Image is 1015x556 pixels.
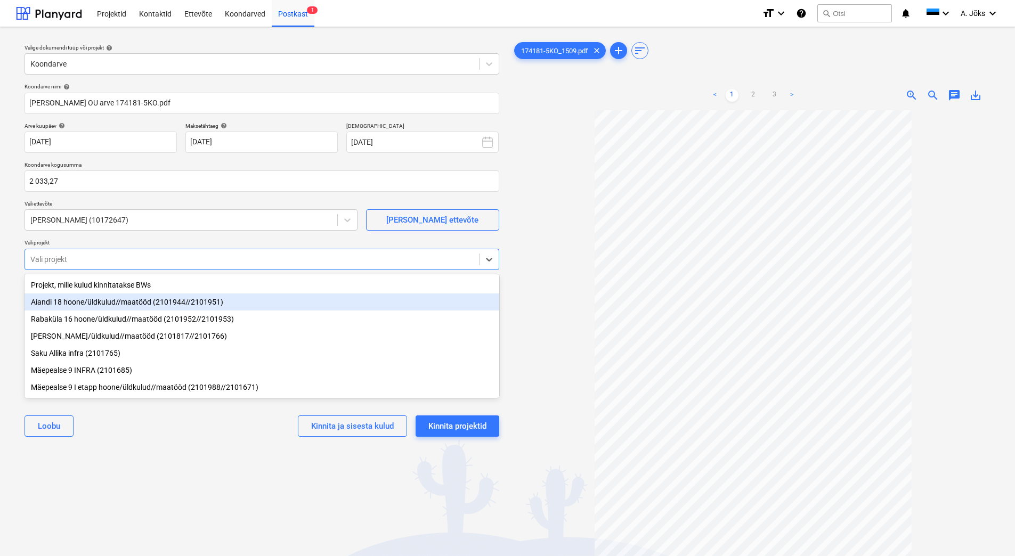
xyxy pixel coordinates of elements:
p: [DEMOGRAPHIC_DATA] [346,122,499,132]
button: [DATE] [346,132,499,153]
span: sort [634,44,646,57]
div: Projekt, mille kulud kinnitatakse BWs [25,276,499,293]
div: 174181-5KO_1509.pdf [514,42,606,59]
span: zoom_in [905,89,918,102]
i: keyboard_arrow_down [939,7,952,20]
span: 174181-5KO_1509.pdf [515,47,595,55]
a: Page 2 [747,89,760,102]
span: help [61,84,70,90]
div: Kinnita projektid [428,419,486,433]
span: help [56,122,65,129]
a: Page 1 is your current page [726,89,738,102]
div: Arve kuupäev [25,122,177,129]
span: save_alt [969,89,982,102]
i: keyboard_arrow_down [986,7,999,20]
input: Arve kuupäeva pole määratud. [25,132,177,153]
div: Mäepealse 9 INFRA (2101685) [25,362,499,379]
a: Previous page [709,89,721,102]
i: Abikeskus [796,7,807,20]
button: Kinnita projektid [416,415,499,437]
div: [PERSON_NAME] ettevõte [386,213,478,227]
div: Aiandi 18 hoone/üldkulud//maatööd (2101944//2101951) [25,293,499,310]
input: Koondarve kogusumma [25,170,499,192]
span: help [218,122,227,129]
span: clear [590,44,603,57]
p: Vali projekt [25,239,499,248]
span: chat [948,89,961,102]
button: Otsi [817,4,892,22]
div: Koondarve nimi [25,83,499,90]
span: help [104,45,112,51]
span: zoom_out [927,89,939,102]
div: Mäepealse 9 I etapp hoone/üldkulud//maatööd (2101988//2101671) [25,379,499,396]
div: Kinnita ja sisesta kulud [311,419,394,433]
button: Loobu [25,415,74,437]
p: Koondarve kogusumma [25,161,499,170]
button: Kinnita ja sisesta kulud [298,415,407,437]
div: Valige dokumendi tüüp või projekt [25,44,499,51]
input: Tähtaega pole määratud [185,132,338,153]
div: Loobu [38,419,60,433]
iframe: Chat Widget [962,505,1015,556]
i: keyboard_arrow_down [775,7,787,20]
input: Koondarve nimi [25,93,499,114]
div: Rabaküla 16 hoone/üldkulud//maatööd (2101952//2101953) [25,310,499,328]
span: search [822,9,831,18]
a: Next page [785,89,798,102]
i: format_size [762,7,775,20]
i: notifications [900,7,911,20]
a: Page 3 [768,89,781,102]
span: add [612,44,625,57]
div: Saku I hoone/üldkulud//maatööd (2101817//2101766) [25,328,499,345]
span: 1 [307,6,318,14]
div: Saku Allika infra (2101765) [25,345,499,362]
p: Vali ettevõte [25,200,358,209]
div: [PERSON_NAME]/üldkulud//maatööd (2101817//2101766) [25,328,499,345]
span: A. Jõks [961,9,985,18]
button: [PERSON_NAME] ettevõte [366,209,499,231]
div: Maksetähtaeg [185,122,338,129]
